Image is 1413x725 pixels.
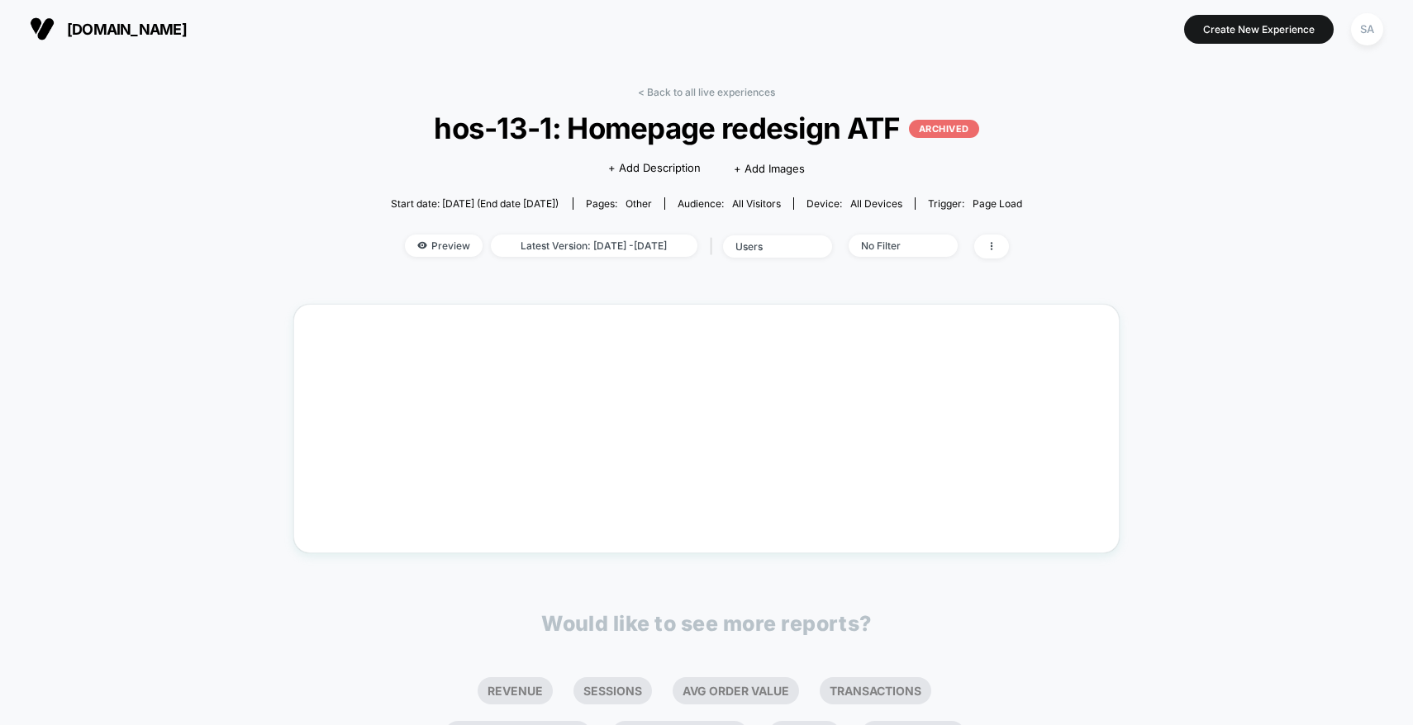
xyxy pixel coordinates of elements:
[861,239,927,252] div: No Filter
[820,677,931,704] li: Transactions
[478,677,553,704] li: Revenue
[909,120,979,138] p: ARCHIVED
[30,17,55,41] img: Visually logo
[850,197,902,210] span: all devices
[491,235,697,257] span: Latest Version: [DATE] - [DATE]
[928,197,1022,210] div: Trigger:
[586,197,652,210] div: Pages:
[732,197,781,210] span: All Visitors
[573,677,652,704] li: Sessions
[608,160,701,177] span: + Add Description
[1346,12,1388,46] button: SA
[734,162,805,175] span: + Add Images
[678,197,781,210] div: Audience:
[793,197,915,210] span: Device:
[973,197,1022,210] span: Page Load
[638,86,775,98] a: < Back to all live experiences
[391,197,559,210] span: Start date: [DATE] (End date [DATE])
[735,240,802,253] div: users
[422,111,991,145] span: hos-13-1: Homepage redesign ATF
[1351,13,1383,45] div: SA
[25,16,192,42] button: [DOMAIN_NAME]
[541,611,872,636] p: Would like to see more reports?
[67,21,187,38] span: [DOMAIN_NAME]
[405,235,483,257] span: Preview
[706,235,723,258] span: |
[626,197,652,210] span: other
[1184,15,1334,44] button: Create New Experience
[673,677,799,704] li: Avg Order Value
